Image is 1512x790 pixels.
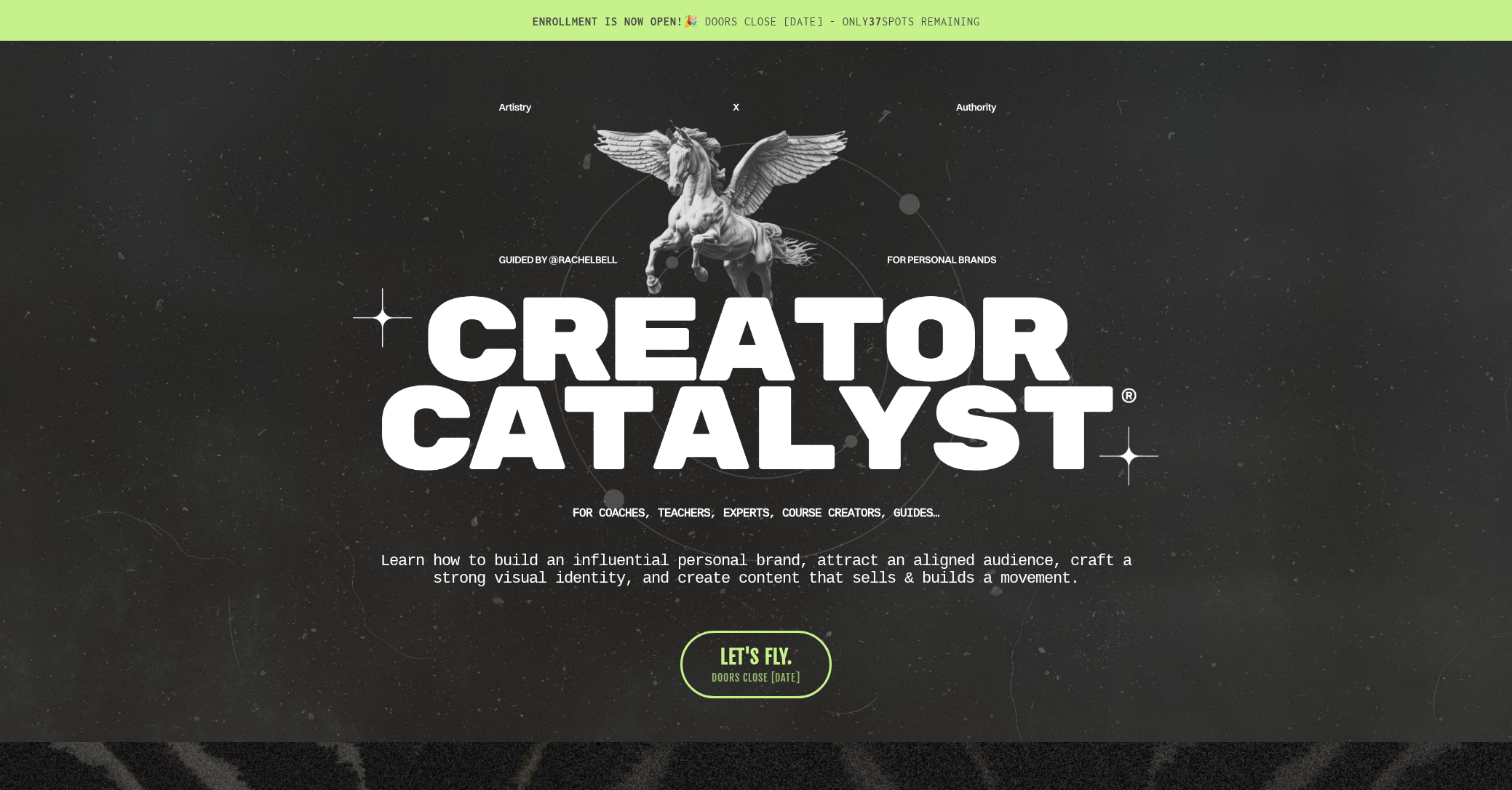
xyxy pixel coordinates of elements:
[573,506,939,519] b: FOR Coaches, teachers, experts, course creators, guides…
[356,15,1156,41] h2: 🎉 DOORS CLOSE [DATE] - ONLY SPOTS REMAINING
[680,631,832,698] a: LET'S FLY. DOORS CLOSE [DATE]
[533,15,683,28] b: ENROLLMENT IS NOW OPEN!
[356,552,1156,587] div: Learn how to build an influential personal brand, attract an aligned audience, craft a strong vis...
[869,15,882,28] b: 37
[712,671,800,685] span: DOORS CLOSE [DATE]
[720,645,792,669] span: LET'S FLY.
